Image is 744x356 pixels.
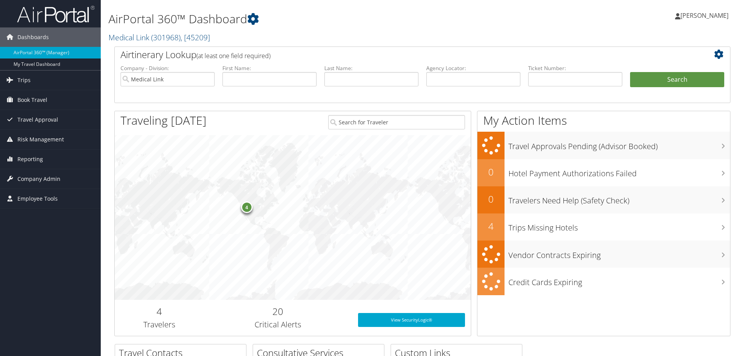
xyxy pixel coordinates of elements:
[17,110,58,129] span: Travel Approval
[17,150,43,169] span: Reporting
[477,186,730,213] a: 0Travelers Need Help (Safety Check)
[121,112,207,129] h1: Traveling [DATE]
[241,201,252,213] div: 4
[121,64,215,72] label: Company - Division:
[508,137,730,152] h3: Travel Approvals Pending (Advisor Booked)
[151,32,181,43] span: ( 301968 )
[324,64,418,72] label: Last Name:
[477,165,505,179] h2: 0
[17,28,49,47] span: Dashboards
[477,132,730,159] a: Travel Approvals Pending (Advisor Booked)
[680,11,728,20] span: [PERSON_NAME]
[358,313,465,327] a: View SecurityLogic®
[508,246,730,261] h3: Vendor Contracts Expiring
[210,305,346,318] h2: 20
[528,64,622,72] label: Ticket Number:
[17,169,60,189] span: Company Admin
[477,112,730,129] h1: My Action Items
[508,164,730,179] h3: Hotel Payment Authorizations Failed
[477,213,730,241] a: 4Trips Missing Hotels
[477,268,730,295] a: Credit Cards Expiring
[477,241,730,268] a: Vendor Contracts Expiring
[222,64,317,72] label: First Name:
[196,52,270,60] span: (at least one field required)
[477,220,505,233] h2: 4
[508,218,730,233] h3: Trips Missing Hotels
[121,319,198,330] h3: Travelers
[630,72,724,88] button: Search
[508,273,730,288] h3: Credit Cards Expiring
[508,191,730,206] h3: Travelers Need Help (Safety Check)
[210,319,346,330] h3: Critical Alerts
[17,130,64,149] span: Risk Management
[17,189,58,208] span: Employee Tools
[121,305,198,318] h2: 4
[675,4,736,27] a: [PERSON_NAME]
[426,64,520,72] label: Agency Locator:
[477,193,505,206] h2: 0
[108,32,210,43] a: Medical Link
[477,159,730,186] a: 0Hotel Payment Authorizations Failed
[181,32,210,43] span: , [ 45209 ]
[121,48,673,61] h2: Airtinerary Lookup
[17,90,47,110] span: Book Travel
[17,5,95,23] img: airportal-logo.png
[17,71,31,90] span: Trips
[108,11,527,27] h1: AirPortal 360™ Dashboard
[328,115,465,129] input: Search for Traveler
